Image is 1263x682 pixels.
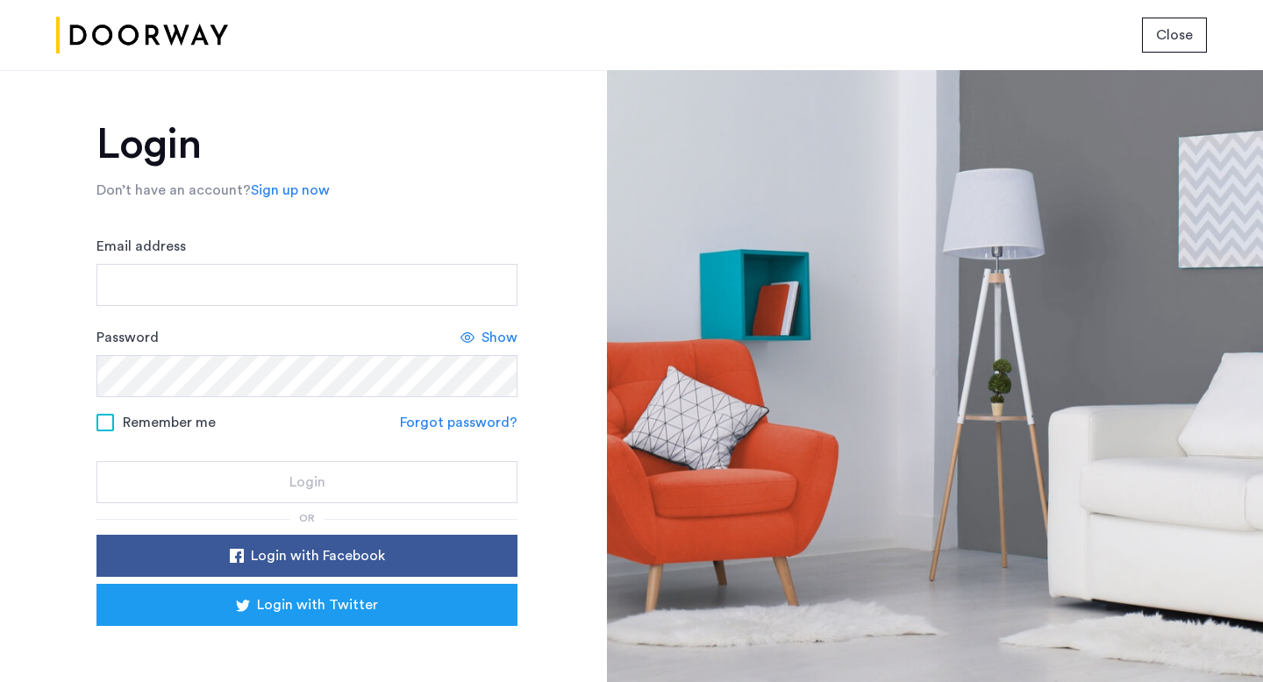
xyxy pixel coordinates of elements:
span: Close [1156,25,1193,46]
button: button [96,584,517,626]
span: or [299,513,315,523]
span: Remember me [123,412,216,433]
a: Forgot password? [400,412,517,433]
span: Show [482,327,517,348]
button: button [96,461,517,503]
iframe: Sign in with Google Button [123,631,491,670]
span: Login with Facebook [251,545,385,566]
span: Login with Twitter [257,594,378,615]
label: Password [96,327,159,348]
span: Login [289,472,325,493]
img: logo [56,3,228,68]
button: button [96,535,517,577]
button: button [1142,18,1207,53]
span: Don’t have an account? [96,183,251,197]
label: Email address [96,236,186,257]
a: Sign up now [251,180,330,201]
h1: Login [96,124,517,166]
